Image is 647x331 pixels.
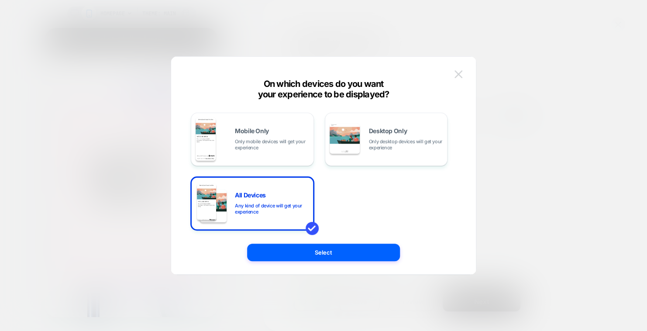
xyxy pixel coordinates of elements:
span: Only desktop devices will get your experience [369,138,443,151]
button: Select [247,244,400,261]
img: close [454,70,462,78]
span: On which devices do you want your experience to be displayed? [258,79,389,100]
img: Nav Road to 10 Million [10,74,155,255]
a: مشترياتك تعود عليك بالنفع دائمًا [66,257,155,265]
span: Only mobile devices will get your experience [235,138,309,151]
a: Nav Road to 10 Million [10,248,155,257]
span: Desktop Only [369,128,407,134]
a: علوم - Science [94,66,138,74]
a: اللون الوردي للأبد - EP [75,57,138,66]
span: Any kind of device will get your experience [235,203,309,215]
a: التأثير [139,27,155,35]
